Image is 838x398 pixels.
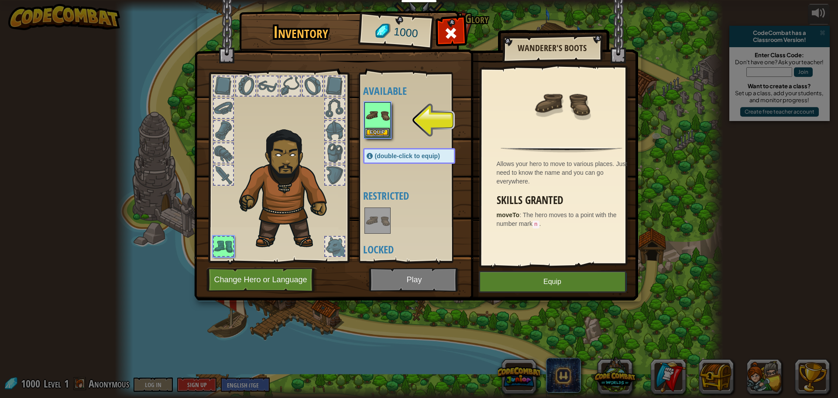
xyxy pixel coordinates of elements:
span: The hero moves to a point with the number mark . [497,211,617,227]
img: portrait.png [365,208,390,233]
button: Change Hero or Language [206,268,317,292]
div: Allows your hero to move to various places. Just need to know the name and you can go everywhere. [497,159,631,186]
span: 1000 [393,24,419,42]
button: Equip [479,271,626,293]
img: hr.png [501,147,622,152]
img: portrait.png [533,75,590,132]
h1: Inventory [245,23,357,42]
strong: moveTo [497,211,520,218]
span: : [519,211,523,218]
h3: Skills Granted [497,194,631,206]
h4: Locked [363,244,473,255]
h2: Wanderer's Boots [511,43,593,53]
button: Equip [365,128,390,137]
code: n [532,221,539,228]
span: (double-click to equip) [375,152,440,159]
img: portrait.png [365,103,390,128]
h4: Restricted [363,190,473,201]
h4: Available [363,85,473,97]
img: duelist_hair.png [235,123,342,250]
